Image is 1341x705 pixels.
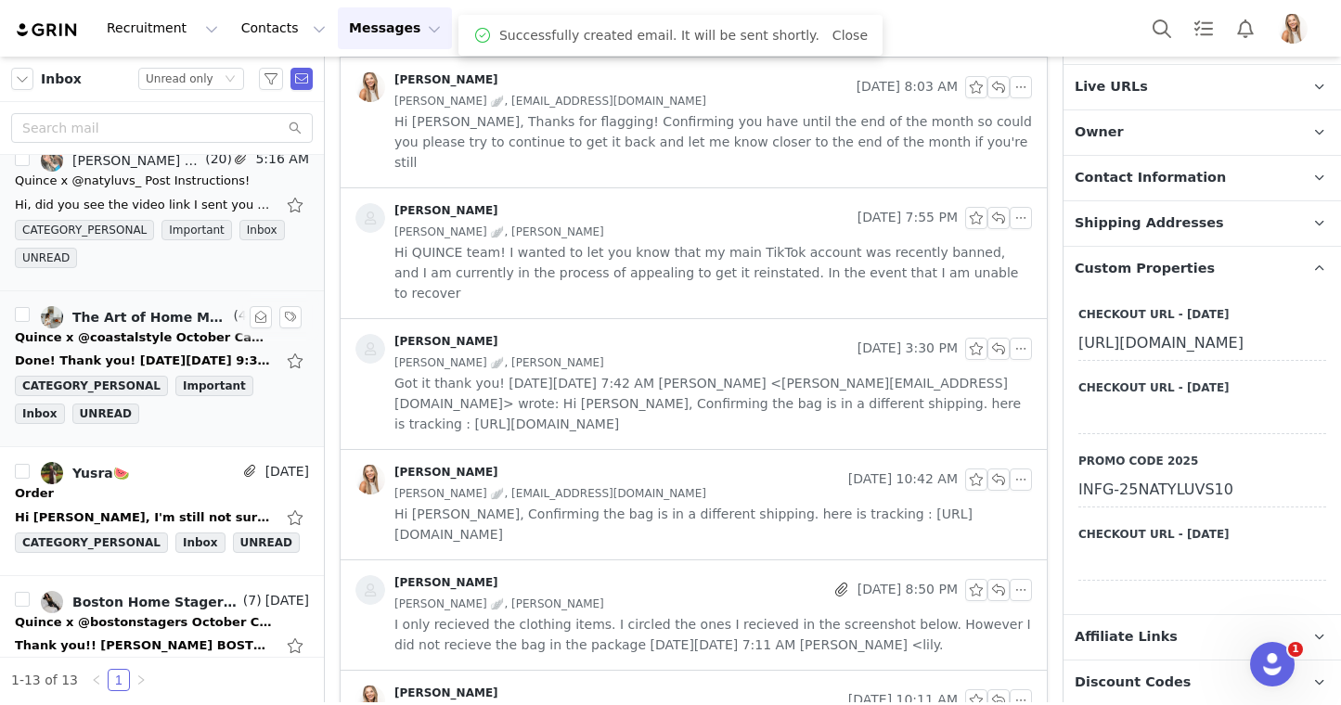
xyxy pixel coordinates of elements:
span: [PERSON_NAME] 🪽, [EMAIL_ADDRESS][DOMAIN_NAME] [394,91,706,111]
a: 1 [109,670,129,690]
button: Notifications [1225,7,1266,49]
div: [PERSON_NAME] [394,203,498,218]
div: Done! Thank you! On Tue, Sep 30, 2025 at 9:33 AM Lily Goldberg <lily.goldberg@onequince.com> wrot... [15,352,275,370]
a: [PERSON_NAME][EMAIL_ADDRESS][DOMAIN_NAME] [261,52,587,67]
div: [PERSON_NAME] [DATE] 10:42 AM[PERSON_NAME] 🪽, [EMAIL_ADDRESS][DOMAIN_NAME] Hi [PERSON_NAME], Conf... [341,450,1047,559]
div: Yusra🍉 [72,466,129,481]
div: [PERSON_NAME] [DATE] 8:50 PM[PERSON_NAME] 🪽, [PERSON_NAME] I only recieved the clothing items. I ... [341,560,1047,670]
span: CATEGORY_PERSONAL [15,220,154,240]
span: Discount Codes [1075,673,1191,693]
span: Got it thank you! [DATE][DATE] 7:42 AM [PERSON_NAME] <[PERSON_NAME][EMAIL_ADDRESS][DOMAIN_NAME]> ... [394,373,1032,434]
img: 22808846-06dd-4d6e-a5f5-c90265dabeaf.jpg [355,72,385,102]
span: Affiliate Links [1075,627,1178,647]
span: Inbox [239,220,285,240]
div: Boston Home Stagers, [PERSON_NAME] [72,595,239,609]
span: [DATE] 8:50 PM [857,579,958,601]
i: icon: search [289,122,302,135]
i: icon: down [225,73,236,86]
div: INFG-25NATYLUVS10 [1078,474,1326,507]
span: Contact Information [1075,168,1226,188]
span: [DATE] 8:03 AM [857,76,958,98]
input: Search mail [11,113,313,143]
span: Send Email [290,68,313,90]
p: Yes, if you could send me the link that would be great, thanks! [20,80,639,95]
div: Thank you!! SYLVANNA GEHA BOSTON HOME STAGERS INTERIOR DESIGN/HOME STAGING 📞 (781) 820-9228 On Tu... [15,636,275,655]
span: [DATE] 3:30 PM [857,338,958,360]
span: [PERSON_NAME] 🪽, [EMAIL_ADDRESS][DOMAIN_NAME] [394,483,706,504]
span: (20) [201,149,232,169]
a: Community [778,7,883,49]
span: CATEGORY_PERSONAL [15,376,168,396]
div: The Art of Home Making, [PERSON_NAME] [72,310,230,325]
span: UNREAD [72,404,139,424]
label: Checkout URL - [DATE] [1078,379,1326,396]
img: 22808846-06dd-4d6e-a5f5-c90265dabeaf.jpg [355,465,385,494]
div: Quince x @natyluvs_ Post Instructions! [15,172,250,190]
span: Inbox [175,532,226,553]
div: [DATE][DATE] 6:32 AM [PERSON_NAME] < > wrote: [7,52,639,67]
div: [PERSON_NAME] [394,575,498,590]
label: Checkout URL - [DATE] [1078,306,1326,323]
a: Close [832,28,868,43]
a: [PERSON_NAME] [355,72,498,102]
a: [PERSON_NAME] [355,334,498,364]
div: [PERSON_NAME] [394,465,498,480]
div: [PERSON_NAME] [DATE] 8:03 AM[PERSON_NAME] 🪽, [EMAIL_ADDRESS][DOMAIN_NAME] Hi [PERSON_NAME], Thank... [341,58,1047,187]
a: The Art of Home Making, [PERSON_NAME] [41,306,230,328]
div: [URL][DOMAIN_NAME] [1078,327,1326,361]
i: icon: right [135,674,147,686]
div: [PERSON_NAME] [394,334,498,349]
img: 0242e8a1-4261-40fd-98de-87c6bb7532dd.jpg [41,149,63,172]
label: Checkout URL - [DATE] [1078,526,1326,543]
div: [PERSON_NAME] [DATE] 3:30 PM[PERSON_NAME] 🪽, [PERSON_NAME] Got it thank you! [DATE][DATE] 7:42 AM... [341,319,1047,449]
span: Inbox [15,404,65,424]
div: Here you go ! [7,7,639,37]
span: UNREAD [233,532,300,553]
div: [PERSON_NAME] 🪽, [PERSON_NAME], [PERSON_NAME] [72,153,201,168]
div: Order [15,484,54,503]
i: icon: left [91,674,102,686]
a: [PERSON_NAME] 🪽, [PERSON_NAME], [PERSON_NAME] [41,149,201,172]
button: Contacts [230,7,337,49]
a: Boston Home Stagers, [PERSON_NAME] [41,591,239,613]
span: Live URLs [1075,77,1148,97]
span: 1 [1288,642,1303,657]
span: Custom Properties [1075,259,1215,279]
a: [PERSON_NAME][EMAIL_ADDRESS][DOMAIN_NAME] [261,37,587,52]
a: [URL][DOMAIN_NAME] [7,7,145,22]
img: placeholder-contacts.jpeg [355,203,385,233]
img: grin logo [15,21,80,39]
div: [PERSON_NAME] [DATE] 7:55 PM[PERSON_NAME] 🪽, [PERSON_NAME] Hi QUINCE team! I wanted to let you kn... [341,188,1047,318]
div: Unread only [146,69,213,89]
div: Hi, did you see the video link I sent you and my all clear on the campaign [7,7,639,22]
button: Search [1141,7,1182,49]
div: Hi, did you see the video link I sent you and my all clear on the campaign On Tue, Sep 30, 2025 a... [15,196,275,214]
li: 1 [108,669,130,691]
div: [PERSON_NAME] [394,686,498,700]
span: Owner [1075,122,1124,143]
img: placeholder-contacts.jpeg [355,575,385,605]
span: Hi [PERSON_NAME], Thanks for flagging! Confirming you have until the end of the month so could yo... [394,111,1032,173]
button: Content [560,7,661,49]
img: 22808846-06dd-4d6e-a5f5-c90265dabeaf.jpg [1278,14,1308,44]
span: Successfully created email. It will be sent shortly. [499,26,819,45]
li: 1-13 of 13 [11,669,78,691]
span: [DATE] 7:55 PM [857,207,958,229]
button: Recruitment [96,7,229,49]
a: [PERSON_NAME] [355,465,498,494]
li: Previous Page [85,669,108,691]
div: Hi Lily, I'm still not sure where I can find the url. However I did see one of the items I had pr... [15,508,275,527]
span: CATEGORY_PERSONAL [15,532,168,553]
div: [PERSON_NAME] [394,72,498,87]
img: placeholder-contacts.jpeg [355,334,385,364]
img: 088c3ce8-45bd-4eb5-9b5d-ceb823056f75.jpg [41,306,63,328]
span: UNREAD [15,248,77,268]
span: Hi [PERSON_NAME], Confirming the bag is in a different shipping. here is tracking : [URL][DOMAIN_... [394,504,1032,545]
span: [PERSON_NAME] 🪽, [PERSON_NAME] [394,352,604,373]
span: Important [175,376,253,396]
img: f54c14f8-2c7d-49d7-8399-70638f8fcc2b.jpg [41,462,63,484]
span: Hi QUINCE team! I wanted to let you know that my main TikTok account was recently banned, and I a... [394,242,1032,303]
span: [PERSON_NAME] 🪽, [PERSON_NAME] [394,594,604,614]
a: Tasks [1183,7,1224,49]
